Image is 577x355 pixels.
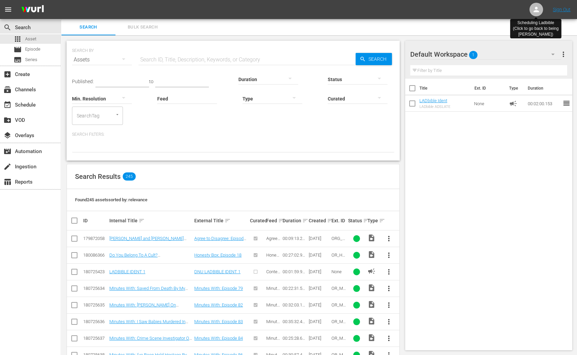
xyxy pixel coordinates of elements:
[523,79,564,98] th: Duration
[83,269,107,274] div: 180725423
[194,236,246,246] a: Agree to Disagree: Episode 17
[309,336,329,341] div: [DATE]
[331,302,346,313] span: OR_MW0007
[83,336,107,341] div: 180725637
[385,301,393,309] span: more_vert
[3,23,12,32] span: search
[385,251,393,259] span: more_vert
[309,253,329,258] div: [DATE]
[123,172,136,181] span: 245
[283,236,307,241] div: 00:09:13.240
[331,286,346,296] span: OR_MW0010
[3,70,12,78] span: Create
[250,218,264,223] div: Curated
[266,302,280,313] span: Minutes With
[109,217,192,225] div: Internal Title
[109,319,188,329] a: Minutes With: I Saw Babies Murdered In Front Of Me
[309,319,329,324] div: [DATE]
[278,218,284,224] span: sort
[3,147,12,155] span: Automation
[194,319,243,324] a: Minutes With: Episode 83
[283,319,307,324] div: 00:35:32.400
[139,218,145,224] span: sort
[505,79,523,98] th: Type
[331,269,346,274] div: None
[283,286,307,291] div: 00:22:31.560
[381,297,397,313] button: more_vert
[367,334,376,342] span: Video
[363,218,369,224] span: sort
[385,235,393,243] span: more_vert
[366,53,392,65] span: Search
[194,253,241,258] a: Honesty Box: Episode 18
[327,218,333,224] span: sort
[194,286,243,291] a: Minutes With: Episode 79
[266,336,280,346] span: Minutes With
[385,334,393,342] span: more_vert
[331,218,346,223] div: Ext. ID
[367,284,376,292] span: Video
[83,286,107,291] div: 180725634
[83,218,107,223] div: ID
[331,253,345,263] span: OR_HB0024
[348,217,366,225] div: Status
[109,302,179,318] a: Minutes With: [PERSON_NAME] On Surviving Gang War, Jail And Being Stabbed With A Screwdriver
[509,99,517,108] span: Ad
[513,20,559,37] div: Scheduling Ladbible (Click to go back to being [PERSON_NAME] )
[525,95,562,112] td: 00:02:00.153
[72,132,394,137] p: Search Filters:
[367,250,376,259] span: Video
[114,111,121,118] button: Open
[109,269,145,274] a: LADBIBLE IDENT 1
[367,300,376,309] span: Video
[3,101,12,109] span: Schedule
[309,236,329,241] div: [DATE]
[356,53,392,65] button: Search
[331,319,346,329] span: OR_MW0006
[194,217,248,225] div: External Title
[419,98,447,103] a: LADbible Ident
[266,319,280,329] span: Minutes With
[194,336,243,341] a: Minutes With: Episode 84
[381,264,397,280] button: more_vert
[25,56,37,63] span: Series
[109,253,181,268] a: Do You Belong To A Cult? [DEMOGRAPHIC_DATA] Answers You Questions
[381,247,397,263] button: more_vert
[266,286,280,296] span: Minutes With
[149,79,154,84] span: to
[194,302,243,307] a: Minutes With: Episode 82
[367,217,378,225] div: Type
[25,46,40,53] span: Episode
[83,319,107,324] div: 180725636
[109,236,190,246] a: [PERSON_NAME] and [PERSON_NAME] Argue Over The Internet's Biggest Debates
[471,95,506,112] td: None
[302,218,308,224] span: sort
[559,50,567,58] span: more_vert
[309,286,329,291] div: [DATE]
[3,131,12,139] span: Overlays
[224,218,231,224] span: sort
[75,197,147,202] span: Found 245 assets sorted by: relevance
[266,217,281,225] div: Feed
[83,253,107,258] div: 180086366
[381,314,397,330] button: more_vert
[109,286,188,296] a: MInutes With: Saved From Death By My Best Friend
[381,330,397,347] button: more_vert
[72,79,94,84] span: Published:
[14,56,22,64] span: Series
[385,318,393,326] span: more_vert
[83,302,107,307] div: 180725635
[3,86,12,94] span: Channels
[379,218,385,224] span: sort
[109,336,192,346] a: Minutes With: Crime Scene Investigator On Finding Cooked Human Brain
[470,79,505,98] th: Ext. ID
[309,269,329,274] div: [DATE]
[3,116,12,124] span: VOD
[381,280,397,297] button: more_vert
[419,79,470,98] th: Title
[4,5,12,14] span: menu
[283,253,307,258] div: 00:27:02.960
[83,236,107,241] div: 179872058
[553,7,571,12] a: Sign Out
[309,302,329,307] div: [DATE]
